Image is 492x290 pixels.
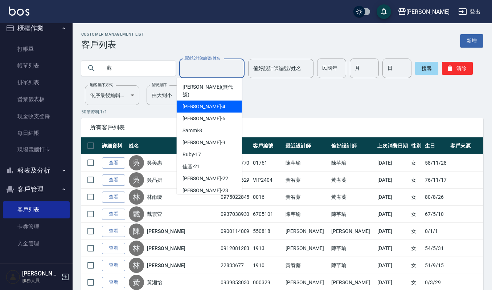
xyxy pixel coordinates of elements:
div: 由大到小 [147,85,201,105]
td: 陳芊瑜 [329,206,375,223]
span: 佳音 -21 [183,163,200,170]
td: 陳芊瑜 [329,257,375,274]
td: 80/8/26 [423,189,448,206]
td: 女 [409,240,423,257]
span: Ruby -17 [183,151,201,158]
td: 0975022845 [219,189,251,206]
a: 林雨璇 [147,193,162,201]
a: [PERSON_NAME] [147,262,185,269]
td: 22833677 [219,257,251,274]
td: VIP2404 [251,172,284,189]
button: 客戶管理 [3,180,70,199]
button: 報表及分析 [3,161,70,180]
img: Logo [9,7,29,16]
th: 最近設計師 [284,137,329,154]
a: 卡券管理 [3,218,70,235]
td: 54/5/31 [423,240,448,257]
div: 吳 [129,172,144,188]
td: 0/1/1 [423,223,448,240]
td: [DATE] [376,257,410,274]
a: 打帳單 [3,41,70,57]
h2: Customer Management List [81,32,144,37]
td: 黃宥蓁 [284,257,329,274]
td: [PERSON_NAME] [329,223,375,240]
a: [PERSON_NAME] [147,245,185,252]
td: 0912081283 [219,240,251,257]
td: [DATE] [376,154,410,172]
div: [PERSON_NAME] [406,7,450,16]
button: [PERSON_NAME] [395,4,452,19]
td: [PERSON_NAME] [284,240,329,257]
td: 女 [409,206,423,223]
label: 最近設計師編號/姓名 [184,56,220,61]
a: 黃湘怡 [147,279,162,286]
a: 每日結帳 [3,125,70,141]
h5: [PERSON_NAME] [22,270,59,277]
span: [PERSON_NAME] -6 [183,115,225,122]
p: 服務人員 [22,277,59,284]
td: 0937038930 [219,206,251,223]
td: 陳芊瑜 [329,240,375,257]
button: save [377,4,391,19]
a: 現金收支登錄 [3,108,70,125]
span: [PERSON_NAME] -23 [183,187,228,194]
button: 清除 [442,62,473,75]
div: 陳 [129,223,144,239]
td: [DATE] [376,189,410,206]
span: [PERSON_NAME] -4 [183,103,225,110]
td: 67/5/10 [423,206,448,223]
td: 1910 [251,257,284,274]
a: 入金管理 [3,235,70,252]
a: 新增 [460,34,483,48]
div: 戴 [129,206,144,222]
td: 0900114809 [219,223,251,240]
button: 搜尋 [415,62,438,75]
td: 1913 [251,240,284,257]
label: 顧客排序方式 [90,82,113,88]
a: 查看 [102,157,125,169]
th: 客戶編號 [251,137,284,154]
label: 呈現順序 [152,82,167,88]
img: Person [6,270,20,284]
a: 吳美惠 [147,159,162,166]
th: 客戶來源 [448,137,483,154]
th: 姓名 [127,137,219,154]
td: 女 [409,172,423,189]
td: 58/11/28 [423,154,448,172]
td: 51/9/15 [423,257,448,274]
span: Sammi -8 [183,127,202,134]
button: 登出 [455,5,483,19]
p: 50 筆資料, 1 / 1 [81,109,483,115]
a: 現場電腦打卡 [3,141,70,158]
td: 陳芊瑜 [284,154,329,172]
td: 黃宥蓁 [329,189,375,206]
td: 女 [409,189,423,206]
td: 女 [409,257,423,274]
div: 依序最後編輯時間 [85,85,139,105]
a: 帳單列表 [3,57,70,74]
a: [PERSON_NAME] [147,227,185,235]
th: 生日 [423,137,448,154]
span: 所有客戶列表 [90,124,475,131]
a: 查看 [102,209,125,220]
a: 掛單列表 [3,74,70,91]
div: 林 [129,258,144,273]
a: 查看 [102,260,125,271]
a: 查看 [102,277,125,288]
a: 查看 [102,226,125,237]
a: 客戶列表 [3,201,70,218]
td: [DATE] [376,240,410,257]
a: 查看 [102,192,125,203]
h3: 客戶列表 [81,40,144,50]
button: 櫃檯作業 [3,19,70,38]
span: [PERSON_NAME] (無代號) [183,83,236,98]
div: 林 [129,189,144,205]
div: 黃 [129,275,144,290]
td: 76/11/17 [423,172,448,189]
td: 550818 [251,223,284,240]
td: 01761 [251,154,284,172]
td: [PERSON_NAME] [284,223,329,240]
div: 林 [129,241,144,256]
td: 黃宥蓁 [329,172,375,189]
th: 上次消費日期 [376,137,410,154]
